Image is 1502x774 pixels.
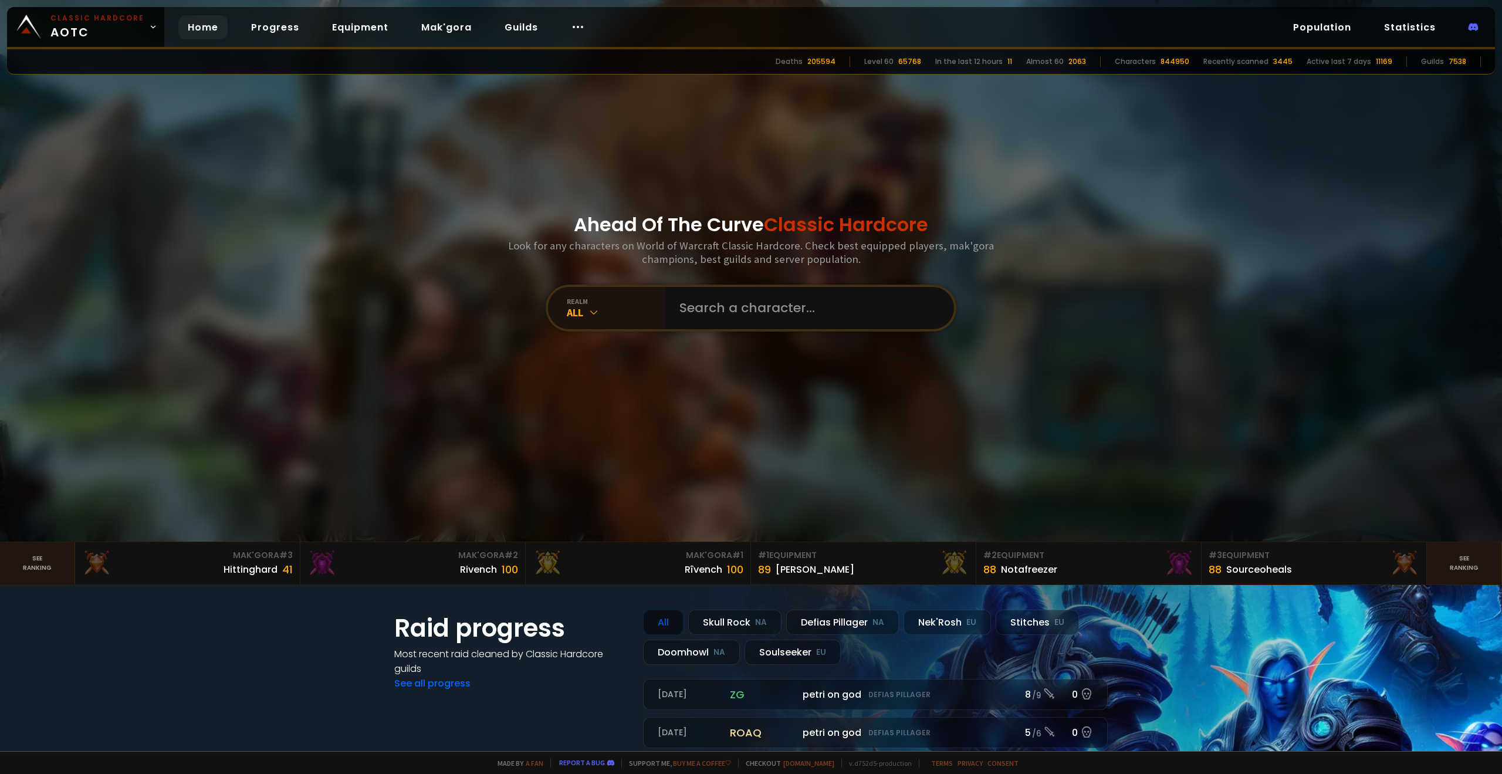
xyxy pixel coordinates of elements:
div: Equipment [758,549,969,562]
a: Home [178,15,228,39]
div: Characters [1115,56,1156,67]
a: Privacy [958,759,983,768]
div: Soulseeker [745,640,841,665]
span: # 1 [732,549,743,561]
span: Support me, [621,759,731,768]
h1: Raid progress [394,610,629,647]
h4: Most recent raid cleaned by Classic Hardcore guilds [394,647,629,676]
div: Almost 60 [1026,56,1064,67]
h1: Ahead Of The Curve [574,211,928,239]
div: [PERSON_NAME] [776,562,854,577]
div: 2063 [1068,56,1086,67]
span: Classic Hardcore [764,211,928,238]
div: 65768 [898,56,921,67]
a: Mak'Gora#1Rîvench100 [526,542,751,584]
div: 100 [727,562,743,577]
div: 3445 [1273,56,1293,67]
a: #1Equipment89[PERSON_NAME] [751,542,976,584]
a: [DOMAIN_NAME] [783,759,834,768]
a: See all progress [394,677,471,690]
a: #3Equipment88Sourceoheals [1202,542,1427,584]
div: All [567,306,665,319]
small: NA [713,647,725,658]
div: Level 60 [864,56,894,67]
a: Mak'Gora#2Rivench100 [300,542,526,584]
div: 7538 [1449,56,1466,67]
small: EU [1054,617,1064,628]
span: # 3 [279,549,293,561]
small: NA [872,617,884,628]
span: v. d752d5 - production [841,759,912,768]
a: Mak'gora [412,15,481,39]
a: Report a bug [559,758,605,767]
span: # 2 [983,549,997,561]
div: 88 [983,562,996,577]
div: Mak'Gora [307,549,518,562]
span: # 1 [758,549,769,561]
a: Guilds [495,15,547,39]
span: Made by [490,759,543,768]
div: Nek'Rosh [904,610,991,635]
small: Classic Hardcore [50,13,144,23]
div: Skull Rock [688,610,782,635]
div: 11169 [1376,56,1392,67]
a: Mak'Gora#3Hittinghard41 [75,542,300,584]
a: Consent [987,759,1019,768]
a: Classic HardcoreAOTC [7,7,164,47]
div: 844950 [1161,56,1189,67]
div: Mak'Gora [82,549,293,562]
a: #2Equipment88Notafreezer [976,542,1202,584]
div: 88 [1209,562,1222,577]
a: [DATE]roaqpetri on godDefias Pillager5 /60 [643,717,1108,748]
div: Mak'Gora [533,549,743,562]
div: In the last 12 hours [935,56,1003,67]
input: Search a character... [672,287,940,329]
a: Terms [931,759,953,768]
div: Stitches [996,610,1079,635]
div: Sourceoheals [1226,562,1292,577]
small: EU [966,617,976,628]
div: Equipment [983,549,1194,562]
span: # 2 [505,549,518,561]
div: Active last 7 days [1307,56,1371,67]
div: Notafreezer [1001,562,1057,577]
small: EU [816,647,826,658]
a: Buy me a coffee [673,759,731,768]
div: Guilds [1421,56,1444,67]
a: Population [1284,15,1361,39]
a: Progress [242,15,309,39]
small: NA [755,617,767,628]
div: Rîvench [685,562,722,577]
div: Equipment [1209,549,1419,562]
span: # 3 [1209,549,1222,561]
div: Deaths [776,56,803,67]
div: 205594 [807,56,835,67]
div: Recently scanned [1203,56,1268,67]
div: 11 [1007,56,1012,67]
div: Rivench [460,562,497,577]
a: a fan [526,759,543,768]
span: AOTC [50,13,144,41]
h3: Look for any characters on World of Warcraft Classic Hardcore. Check best equipped players, mak'g... [503,239,999,266]
div: Defias Pillager [786,610,899,635]
a: Equipment [323,15,398,39]
a: [DATE]zgpetri on godDefias Pillager8 /90 [643,679,1108,710]
div: All [643,610,684,635]
div: 100 [502,562,518,577]
div: realm [567,297,665,306]
div: Hittinghard [224,562,278,577]
div: Doomhowl [643,640,740,665]
a: Statistics [1375,15,1445,39]
span: Checkout [738,759,834,768]
a: Seeranking [1427,542,1502,584]
div: 89 [758,562,771,577]
div: 41 [282,562,293,577]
